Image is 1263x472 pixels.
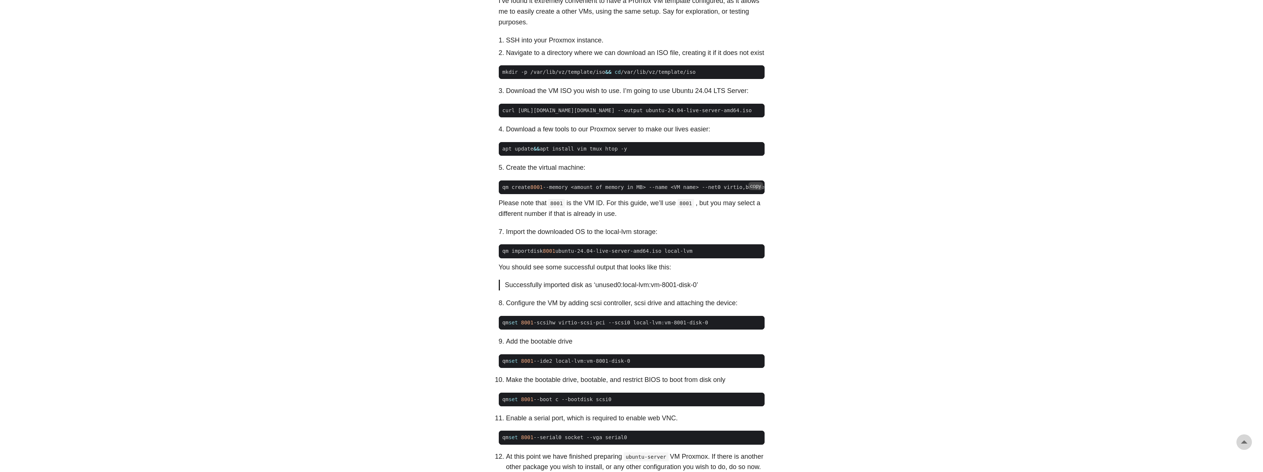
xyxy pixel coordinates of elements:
[506,86,765,96] li: Download the VM ISO you wish to use. I’m going to use Ubuntu 24.04 LTS Server:
[521,396,533,402] span: 8001
[505,280,759,290] p: Successfully imported disk as ‘unused0:local-lvm:vm-8001-disk-0’
[499,396,615,403] span: qm --boot c --bootdisk scsi0
[521,434,533,440] span: 8001
[615,69,621,75] span: cd
[764,184,767,190] span: =
[499,247,696,255] span: qm importdisk ubuntu-24.04-live-server-amd64.iso local-lvm
[506,227,765,237] li: Import the downloaded OS to the local-lvm storage:
[533,146,540,152] span: &&
[531,184,543,190] span: 8001
[543,248,555,254] span: 8001
[506,124,765,135] li: Download a few tools to our Proxmox server to make our lives easier:
[499,319,712,327] span: qm -scsihw virtio-scsi-pci --scsi0 local-lvm:vm-8001-disk-0
[508,396,518,402] span: set
[506,375,765,385] li: Make the bootable drive, bootable, and restrict BIOS to boot from disk only
[605,69,611,75] span: &&
[499,183,787,191] span: qm create --memory <amount of memory in MB> --name <VM name> --net0 virtio,bridge vmbr0
[506,35,765,46] li: SSH into your Proxmox instance.
[499,145,631,153] span: apt update apt install vim tmux htop -y
[499,434,631,441] span: qm --serial0 socket --vga serial0
[506,298,765,309] li: Configure the VM by adding scsi controller, scsi drive and attaching the device:
[548,199,565,208] code: 8001
[499,107,756,114] span: curl [URL][DOMAIN_NAME][DOMAIN_NAME] --output ubuntu-24.04-live-server-amd64.iso
[506,162,765,173] li: Create the virtual machine:
[506,336,765,347] li: Add the bootable drive
[499,68,700,76] span: mkdir -p /var/lib/vz/template/iso /var/lib/vz/template/iso
[624,452,669,461] code: ubuntu-server
[499,357,634,365] span: qm --ide2 local-lvm:vm-8001-disk-0
[521,320,533,325] span: 8001
[508,434,518,440] span: set
[506,413,765,424] li: Enable a serial port, which is required to enable web VNC.
[521,358,533,364] span: 8001
[499,262,765,273] p: You should see some successful output that looks like this:
[506,48,765,58] li: Navigate to a directory where we can download an ISO file, creating it if it does not exist
[1236,434,1252,450] a: go to top
[748,182,763,190] button: copy
[677,199,694,208] code: 8001
[499,198,765,219] p: Please note that is the VM ID. For this guide, we’ll use , but you may select a different number ...
[508,358,518,364] span: set
[508,320,518,325] span: set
